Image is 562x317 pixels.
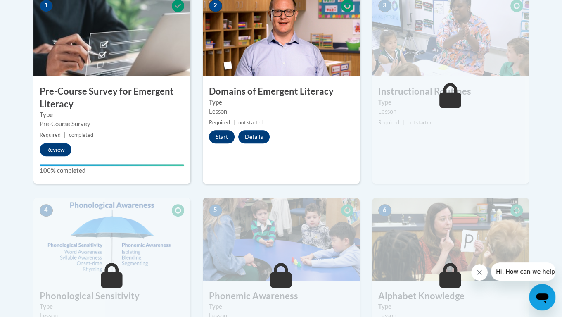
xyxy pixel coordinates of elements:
label: Type [209,98,353,107]
span: 6 [378,204,391,217]
div: Lesson [378,107,523,116]
span: 4 [40,204,53,217]
img: Course Image [203,198,360,281]
label: 100% completed [40,166,184,175]
label: Type [378,302,523,311]
iframe: Button to launch messaging window [529,284,555,310]
h3: Pre-Course Survey for Emergent Literacy [33,85,190,111]
div: Pre-Course Survey [40,119,184,129]
button: Details [238,130,270,143]
iframe: Message from company [491,262,555,281]
iframe: Close message [471,264,488,281]
span: Hi. How can we help? [5,6,67,12]
button: Start [209,130,235,143]
span: Required [209,119,230,126]
span: not started [408,119,433,126]
label: Type [209,302,353,311]
h3: Domains of Emergent Literacy [203,85,360,98]
div: Lesson [209,107,353,116]
label: Type [40,110,184,119]
label: Type [40,302,184,311]
button: Review [40,143,71,156]
span: Required [40,132,61,138]
img: Course Image [33,198,190,281]
h3: Phonemic Awareness [203,290,360,303]
div: Your progress [40,164,184,166]
span: completed [69,132,93,138]
span: 5 [209,204,222,217]
span: not started [238,119,263,126]
span: Required [378,119,399,126]
label: Type [378,98,523,107]
img: Course Image [372,198,529,281]
span: | [233,119,235,126]
h3: Phonological Sensitivity [33,290,190,303]
h3: Alphabet Knowledge [372,290,529,303]
span: | [403,119,404,126]
h3: Instructional Routines [372,85,529,98]
span: | [64,132,66,138]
